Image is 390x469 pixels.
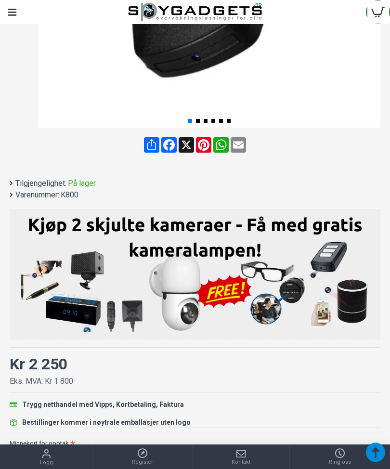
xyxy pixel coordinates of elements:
a: X [178,137,195,153]
span: Register [132,458,153,467]
a: Pinterest [195,137,212,153]
span: På lager [68,178,96,189]
a: Kontakt [193,445,289,469]
a: WhatsApp [212,137,230,153]
a: Email [230,137,247,153]
b: Varenummer: [15,189,59,201]
div: Kr 2 250 [10,352,67,376]
label: Minnekort for opptak [10,435,380,451]
a: Register [93,445,192,469]
span: K800 [61,189,78,201]
b: Tilgjengelighet: [15,178,66,189]
a: Share [143,137,160,153]
div: Bestillinger kommer i nøytrale emballasjer uten logo [22,417,191,428]
img: SpyGadgets.no [128,2,262,22]
span: Kontakt [232,458,250,467]
img: Kjøp 2 skjulte kameraer – Få med gratis kameralampe! [17,214,373,332]
span: Logg [40,459,53,467]
a: Facebook [160,137,178,153]
div: Trygg netthandel med Vipps, Kortbetaling, Faktura [22,400,184,410]
span: Ring oss [329,458,351,467]
a: Ring oss [290,445,390,469]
